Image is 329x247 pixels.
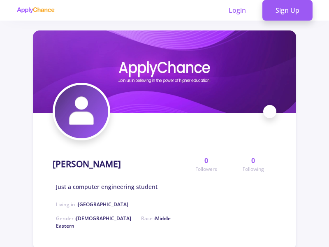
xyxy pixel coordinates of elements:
span: Middle Eastern [56,215,171,229]
span: [DEMOGRAPHIC_DATA] [76,215,131,222]
img: Mahdi Mandegaricover image [33,30,296,113]
span: Race : [56,215,171,229]
a: 0Followers [183,156,229,173]
span: Gender : [56,215,131,222]
a: 0Following [230,156,276,173]
img: applychance logo text only [16,7,55,14]
h1: [PERSON_NAME] [53,159,121,169]
span: Living in : [56,201,128,208]
span: Followers [195,165,217,173]
span: 0 [251,156,255,165]
span: [GEOGRAPHIC_DATA] [78,201,128,208]
span: Just a computer engineering student [56,182,158,191]
span: Following [243,165,264,173]
img: Mahdi Mandegariavatar [55,85,108,138]
span: 0 [204,156,208,165]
